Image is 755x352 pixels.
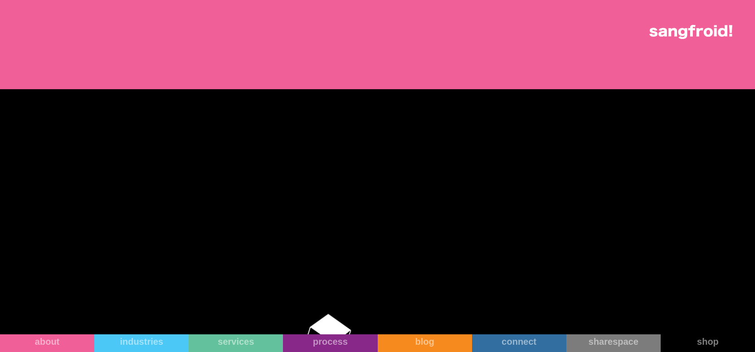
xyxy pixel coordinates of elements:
[283,336,377,347] div: process
[189,336,283,347] div: services
[661,334,755,352] a: shop
[94,336,189,347] div: industries
[283,334,377,352] a: process
[94,334,189,352] a: industries
[566,336,661,347] div: sharespace
[566,334,661,352] a: sharespace
[661,336,755,347] div: shop
[189,334,283,352] a: services
[472,336,566,347] div: connect
[472,334,566,352] a: connect
[649,25,732,39] img: logo
[378,334,472,352] a: blog
[378,336,472,347] div: blog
